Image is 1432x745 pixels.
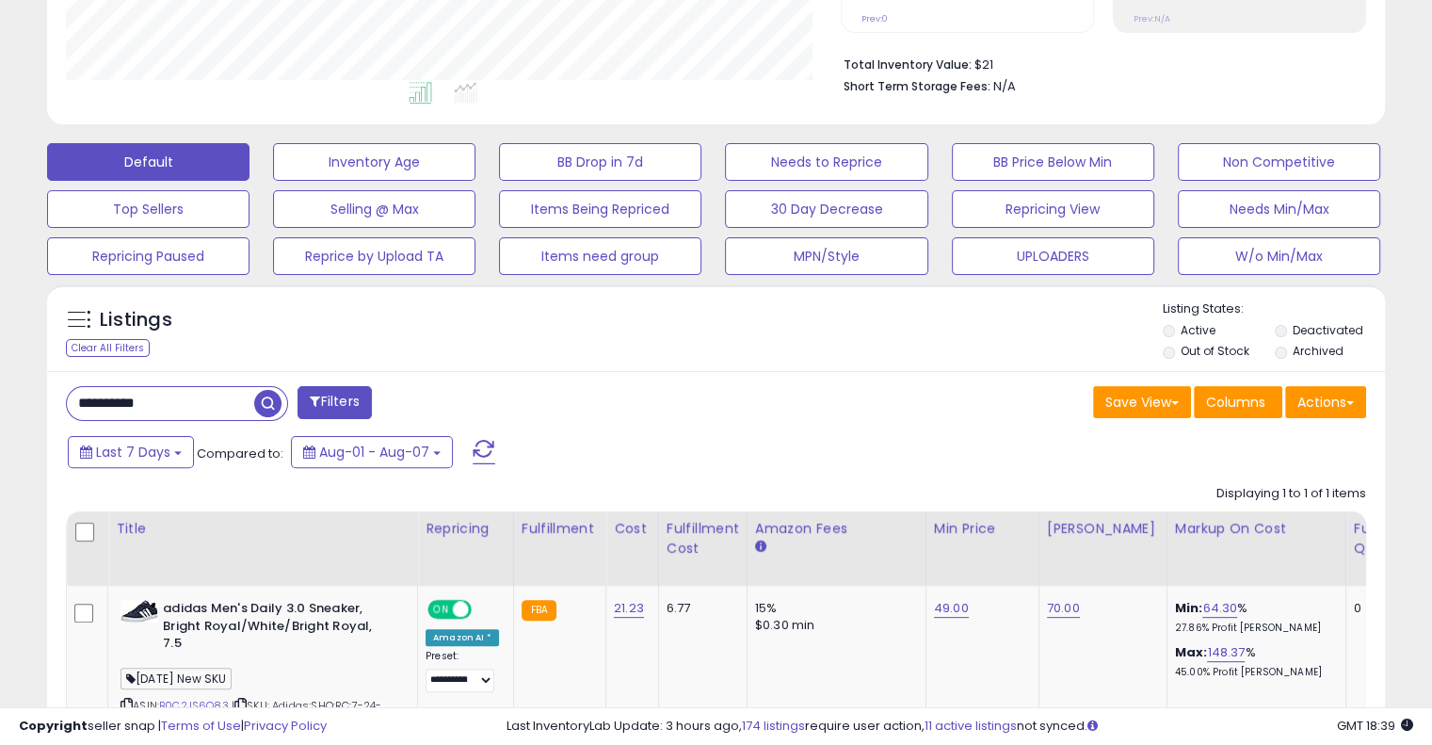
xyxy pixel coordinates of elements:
div: Title [116,519,410,539]
p: Listing States: [1163,300,1385,318]
label: Archived [1292,343,1343,359]
div: Displaying 1 to 1 of 1 items [1216,485,1366,503]
div: Clear All Filters [66,339,150,357]
div: [PERSON_NAME] [1047,519,1159,539]
b: Short Term Storage Fees: [844,78,990,94]
button: Needs Min/Max [1178,190,1380,228]
span: N/A [993,77,1016,95]
p: 45.00% Profit [PERSON_NAME] [1175,666,1331,679]
a: 49.00 [934,599,969,618]
button: Top Sellers [47,190,249,228]
div: seller snap | | [19,718,327,736]
div: Amazon Fees [755,519,918,539]
div: % [1175,600,1331,635]
span: Last 7 Days [96,443,170,462]
a: B0C2JS6Q83 [159,698,229,714]
button: Aug-01 - Aug-07 [291,436,453,468]
span: ON [429,602,453,618]
div: 6.77 [667,600,732,617]
a: 11 active listings [925,717,1017,735]
button: MPN/Style [725,237,927,275]
div: 0 [1354,600,1412,617]
a: 174 listings [742,717,805,735]
button: Items need group [499,237,701,275]
label: Out of Stock [1181,343,1249,359]
button: Items Being Repriced [499,190,701,228]
span: Aug-01 - Aug-07 [319,443,429,462]
button: BB Drop in 7d [499,143,701,181]
b: Max: [1175,643,1208,661]
div: 15% [755,600,911,617]
div: Cost [614,519,651,539]
button: Selling @ Max [273,190,475,228]
div: Preset: [426,650,499,692]
div: Fulfillment [522,519,598,539]
div: Markup on Cost [1175,519,1338,539]
th: The percentage added to the cost of goods (COGS) that forms the calculator for Min & Max prices. [1167,511,1345,586]
a: Terms of Use [161,717,241,735]
a: 148.37 [1207,643,1245,662]
span: | SKU: Adidas:SHO:RC:7-24-25:21:Daily3Roy_7.5 [121,698,381,726]
div: Fulfillable Quantity [1354,519,1419,559]
div: Amazon AI * [426,629,499,646]
button: Columns [1194,386,1282,418]
button: Default [47,143,249,181]
div: $0.30 min [755,617,911,634]
button: 30 Day Decrease [725,190,927,228]
button: W/o Min/Max [1178,237,1380,275]
button: UPLOADERS [952,237,1154,275]
a: 70.00 [1047,599,1080,618]
strong: Copyright [19,717,88,735]
b: Total Inventory Value: [844,57,972,73]
a: Privacy Policy [244,717,327,735]
small: FBA [522,600,556,621]
button: Reprice by Upload TA [273,237,475,275]
small: Amazon Fees. [755,539,766,556]
button: Actions [1285,386,1366,418]
span: OFF [469,602,499,618]
b: adidas Men's Daily 3.0 Sneaker, Bright Royal/White/Bright Royal, 7.5 [163,600,392,657]
button: Needs to Reprice [725,143,927,181]
span: Compared to: [197,445,283,462]
button: BB Price Below Min [952,143,1154,181]
img: 41BsUhxGf0L._SL40_.jpg [121,600,158,623]
li: $21 [844,52,1352,74]
span: Columns [1206,393,1265,412]
button: Non Competitive [1178,143,1380,181]
div: Min Price [934,519,1031,539]
span: 2025-08-15 18:39 GMT [1337,717,1413,735]
div: Fulfillment Cost [667,519,739,559]
label: Deactivated [1292,322,1362,338]
button: Repricing View [952,190,1154,228]
div: % [1175,644,1331,679]
label: Active [1181,322,1215,338]
div: Repricing [426,519,506,539]
small: Prev: 0 [861,13,888,24]
a: 21.23 [614,599,644,618]
button: Save View [1093,386,1191,418]
h5: Listings [100,307,172,333]
small: Prev: N/A [1134,13,1170,24]
p: 27.86% Profit [PERSON_NAME] [1175,622,1331,635]
div: Last InventoryLab Update: 3 hours ago, require user action, not synced. [507,718,1413,736]
button: Last 7 Days [68,436,194,468]
button: Inventory Age [273,143,475,181]
button: Filters [298,386,371,419]
button: Repricing Paused [47,237,249,275]
a: 64.30 [1202,599,1237,618]
span: [DATE] New SKU [121,668,232,689]
b: Min: [1175,599,1203,617]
